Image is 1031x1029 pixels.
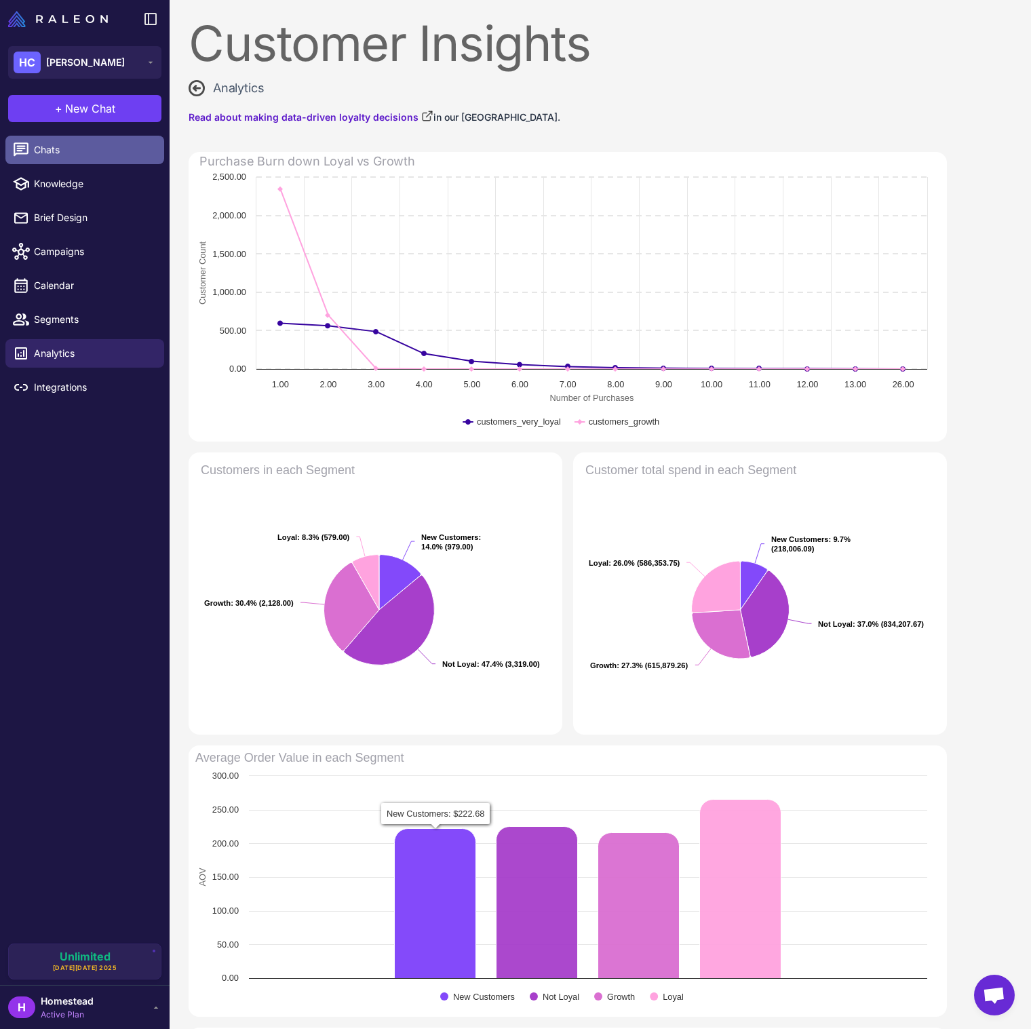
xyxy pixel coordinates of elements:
[212,210,246,220] text: 2,000.00
[589,416,660,427] text: customers_growth
[212,906,239,916] text: 100.00
[197,241,208,305] text: Customer Count
[416,379,433,389] text: 4.00
[272,379,289,389] text: 1.00
[8,11,113,27] a: Raleon Logo
[701,379,722,389] text: 10.00
[5,170,164,198] a: Knowledge
[277,533,350,541] text: : 8.3% (579.00)
[550,393,634,403] text: Number of Purchases
[34,278,153,293] span: Calendar
[204,599,294,607] text: : 30.4% (2,128.00)
[60,951,111,962] span: Unlimited
[320,379,337,389] text: 2.00
[818,620,924,628] text: : 37.0% (834,207.67)
[590,661,688,669] text: : 27.3% (615,879.26)
[796,379,818,389] text: 12.00
[749,379,771,389] text: 11.00
[421,533,479,541] tspan: New Customers
[818,620,853,628] tspan: Not Loyal
[34,380,153,395] span: Integrations
[34,312,153,327] span: Segments
[585,463,796,477] text: Customer total spend in each Segment
[41,1009,94,1021] span: Active Plan
[212,249,246,259] text: 1,500.00
[5,373,164,402] a: Integrations
[199,152,415,170] div: Purchase Burn down Loyal vs Growth
[8,95,161,122] button: +New Chat
[655,379,672,389] text: 9.00
[421,533,481,551] text: : 14.0% (979.00)
[5,271,164,300] a: Calendar
[579,458,935,729] svg: Customer total spend in each Segment
[477,416,561,427] text: customers_very_loyal
[511,379,528,389] text: 6.00
[34,244,153,259] span: Campaigns
[204,599,231,607] tspan: Growth
[589,559,680,567] text: : 26.0% (586,353.75)
[55,100,62,117] span: +
[5,203,164,232] a: Brief Design
[189,19,947,68] div: Customer Insights
[53,963,117,973] span: [DATE][DATE] 2025
[41,994,94,1009] span: Homestead
[442,660,540,668] text: : 47.4% (3,319.00)
[189,745,934,1017] svg: Average Order Value in each Segment
[212,872,239,882] text: 150.00
[663,992,684,1002] text: Loyal
[974,975,1015,1015] div: Open chat
[220,326,246,336] text: 500.00
[8,996,35,1018] div: H
[442,660,477,668] tspan: Not Loyal
[222,973,239,983] text: 0.00
[201,463,355,477] text: Customers in each Segment
[8,46,161,79] button: HC[PERSON_NAME]
[844,379,866,389] text: 13.00
[217,939,239,950] text: 50.00
[34,210,153,225] span: Brief Design
[368,379,385,389] text: 3.00
[277,533,297,541] tspan: Loyal
[34,176,153,191] span: Knowledge
[195,751,404,764] text: Average Order Value in each Segment
[194,458,550,729] svg: Customers in each Segment
[212,172,246,182] text: 2,500.00
[46,55,125,70] span: [PERSON_NAME]
[34,142,153,157] span: Chats
[212,838,239,849] text: 200.00
[607,992,635,1002] text: Growth
[771,535,829,543] tspan: New Customers
[213,79,264,97] span: Analytics
[212,771,239,781] text: 300.00
[590,661,617,669] tspan: Growth
[189,110,433,125] a: Read about making data-driven loyalty decisions
[543,992,579,1002] text: Not Loyal
[229,364,246,374] text: 0.00
[14,52,41,73] div: HC
[5,237,164,266] a: Campaigns
[433,111,560,123] span: in our [GEOGRAPHIC_DATA].
[893,379,914,389] text: 26.00
[34,346,153,361] span: Analytics
[5,339,164,368] a: Analytics
[607,379,624,389] text: 8.00
[771,535,851,553] text: : 9.7% (218,006.09)
[5,305,164,334] a: Segments
[5,136,164,164] a: Chats
[453,992,515,1002] text: New Customers
[463,379,480,389] text: 5.00
[197,868,208,886] text: AOV
[212,804,239,815] text: 250.00
[65,100,115,117] span: New Chat
[8,11,108,27] img: Raleon Logo
[560,379,577,389] text: 7.00
[212,287,246,297] text: 1,000.00
[589,559,608,567] tspan: Loyal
